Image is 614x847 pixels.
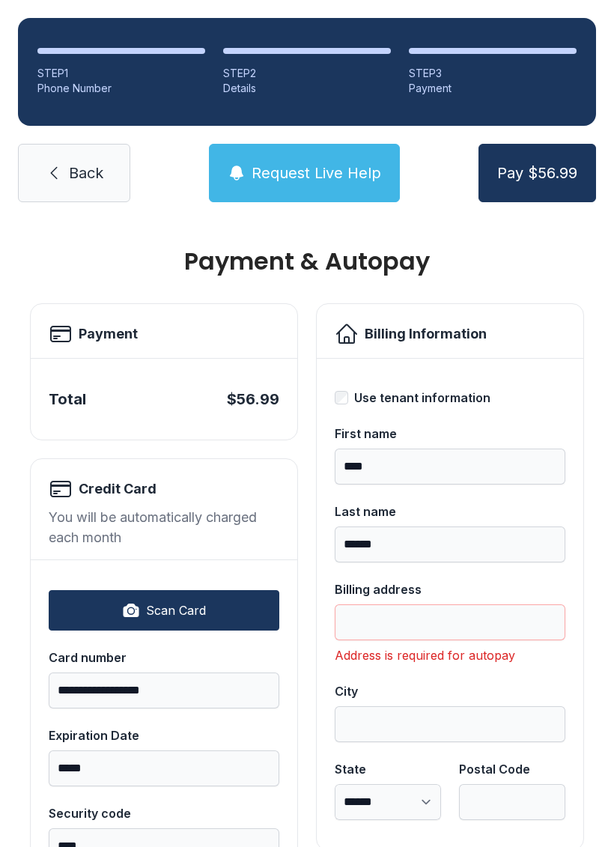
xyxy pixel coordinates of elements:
div: Address is required for autopay [335,646,565,664]
div: City [335,682,565,700]
div: Security code [49,804,279,822]
div: Payment [409,81,577,96]
div: Billing address [335,580,565,598]
div: Postal Code [459,760,565,778]
span: Request Live Help [252,163,381,183]
input: Expiration Date [49,750,279,786]
div: Use tenant information [354,389,490,407]
div: First name [335,425,565,443]
div: Last name [335,503,565,520]
select: State [335,784,441,820]
h2: Payment [79,324,138,344]
div: Expiration Date [49,726,279,744]
div: You will be automatically charged each month [49,507,279,547]
div: Total [49,389,86,410]
div: Card number [49,649,279,667]
input: City [335,706,565,742]
h2: Credit Card [79,479,156,500]
input: Card number [49,673,279,708]
div: STEP 2 [223,66,391,81]
div: State [335,760,441,778]
h2: Billing Information [365,324,487,344]
span: Back [69,163,103,183]
span: Scan Card [146,601,206,619]
div: STEP 3 [409,66,577,81]
input: Billing address [335,604,565,640]
h1: Payment & Autopay [30,249,584,273]
div: STEP 1 [37,66,205,81]
input: Last name [335,526,565,562]
div: Phone Number [37,81,205,96]
div: Details [223,81,391,96]
span: Pay $56.99 [497,163,577,183]
div: $56.99 [227,389,279,410]
input: First name [335,449,565,485]
input: Postal Code [459,784,565,820]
